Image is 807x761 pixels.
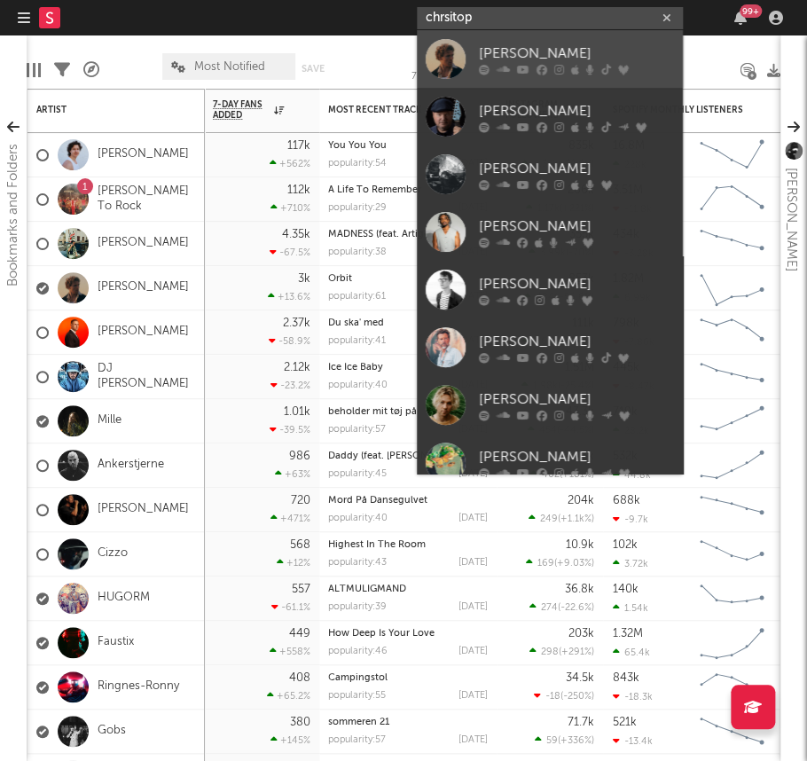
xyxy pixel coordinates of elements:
div: ( ) [534,690,594,702]
div: 408 [289,672,310,684]
div: Bookmarks and Folders [3,144,24,286]
div: 112k [287,184,310,196]
a: Orbit [328,274,352,284]
div: [PERSON_NAME] [479,43,674,64]
div: popularity: 45 [328,469,387,479]
a: [PERSON_NAME] [98,325,189,340]
button: Save [302,64,325,74]
div: popularity: 57 [328,735,386,745]
div: 521k [612,717,636,728]
span: +291 % [561,647,592,657]
a: [PERSON_NAME] [98,502,189,517]
div: [DATE] [458,647,488,656]
a: [PERSON_NAME] [417,145,683,203]
svg: Chart title [692,665,772,710]
div: 117k [287,140,310,152]
div: -13.4k [612,735,652,747]
a: Daddy (feat. [PERSON_NAME]) [328,451,466,461]
a: Faustix [98,635,134,650]
svg: Chart title [692,177,772,222]
div: popularity: 46 [328,647,388,656]
svg: Chart title [692,310,772,355]
div: popularity: 29 [328,203,387,213]
span: -250 % [563,692,592,702]
div: popularity: 40 [328,514,388,523]
div: -58.9 % [269,335,310,347]
div: +558 % [270,646,310,657]
span: 298 [541,647,559,657]
div: 1.32M [612,628,642,639]
a: Gobs [98,724,126,739]
div: MADNESS (feat. Artigeardit) [328,230,488,239]
a: [PERSON_NAME] To Rock [98,184,196,215]
div: ( ) [535,734,594,746]
div: popularity: 61 [328,292,386,302]
div: [DATE] [458,735,488,745]
span: +336 % [560,736,592,746]
span: 59 [546,736,558,746]
div: 4.35k [282,229,310,240]
a: [PERSON_NAME] [98,147,189,162]
a: How Deep Is Your Love [328,629,435,639]
div: 203k [568,628,594,639]
a: sommeren 21 [328,718,389,727]
a: Highest In The Room [328,540,426,550]
div: [PERSON_NAME] [479,273,674,294]
div: 44.8k [612,469,650,481]
div: +710 % [270,202,310,214]
a: MADNESS (feat. Artigeardit) [328,230,453,239]
div: -23.2 % [270,380,310,391]
div: 102k [612,539,637,551]
div: 99 + [740,4,762,18]
div: +63 % [275,468,310,480]
svg: Chart title [692,532,772,577]
a: [PERSON_NAME] [417,30,683,88]
div: 380 [290,717,310,728]
a: [PERSON_NAME] [417,434,683,491]
div: How Deep Is Your Love [328,629,488,639]
a: Mord På Dansegulvet [328,496,427,506]
div: Artist [36,105,169,115]
a: [PERSON_NAME] [98,280,189,295]
div: 688k [612,495,639,506]
div: -61.1 % [271,601,310,613]
div: [PERSON_NAME] [479,446,674,467]
a: Du ska' med [328,318,384,328]
span: 169 [537,559,554,569]
div: popularity: 57 [328,425,386,435]
div: popularity: 41 [328,336,386,346]
span: -18 [545,692,560,702]
div: Campingstol [328,673,488,683]
div: +145 % [270,734,310,746]
div: popularity: 54 [328,159,387,169]
a: [PERSON_NAME] [417,261,683,318]
span: 7-Day Fans Added [213,99,270,121]
div: 7-Day Fans Added (7-Day Fans Added) [411,67,482,88]
span: 402 [542,470,560,480]
div: [DATE] [458,602,488,612]
a: You You You [328,141,387,151]
div: 10.9k [566,539,594,551]
div: +13.6 % [268,291,310,302]
div: 449 [289,628,310,639]
svg: Chart title [692,222,772,266]
div: Edit Columns [27,44,41,96]
div: [PERSON_NAME] [479,388,674,410]
div: 36.8k [565,584,594,595]
svg: Chart title [692,355,772,399]
div: Ice Ice Baby [328,363,488,373]
div: [DATE] [458,691,488,701]
div: +562 % [270,158,310,169]
a: Campingstol [328,673,388,683]
div: -9.7k [612,514,647,525]
div: You You You [328,141,488,151]
svg: Chart title [692,577,772,621]
div: [PERSON_NAME] [479,331,674,352]
a: beholder mit tøj på [328,407,417,417]
svg: Chart title [692,133,772,177]
div: ( ) [529,601,594,613]
a: Cizzo [98,546,128,561]
div: ALTMULIGMAND [328,584,488,594]
div: A&R Pipeline [83,44,99,96]
div: popularity: 39 [328,602,387,612]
